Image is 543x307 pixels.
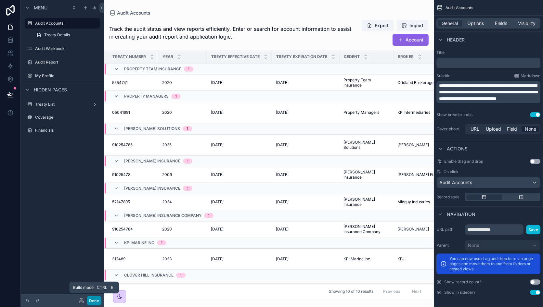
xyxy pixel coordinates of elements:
a: Property Managers [343,110,390,115]
a: [DATE] [276,227,336,232]
span: [DATE] [211,110,224,115]
span: KPI Marine Inc [124,240,154,245]
span: E [109,285,114,290]
a: [PERSON_NAME] [397,227,444,232]
span: 2009 [162,172,172,177]
span: Treaty Effective Date [211,54,260,59]
span: KP Intermediaries [397,110,430,115]
span: 52147895 [112,199,130,205]
span: Property Managers [124,94,169,99]
a: Audit Accounts [25,18,100,29]
span: Import [409,22,423,29]
a: 91025478 [112,172,154,177]
span: Hidden pages [34,87,67,93]
span: Menu [34,5,47,11]
a: [DATE] [211,227,268,232]
a: 2020 [162,227,203,232]
a: KPI Marine Inc [343,256,390,262]
a: KP Intermediaries [397,110,444,115]
a: 910254785 [112,142,154,148]
a: [PERSON_NAME] Insurance [343,170,390,180]
label: Parent [436,243,462,248]
a: Property Team Insurance [343,77,390,88]
button: None [465,240,540,251]
a: [PERSON_NAME] Solutions [343,140,390,150]
a: [DATE] [276,199,336,205]
a: 2020 [162,110,203,115]
a: 2009 [162,172,203,177]
span: [PERSON_NAME] Insurance [124,186,180,191]
label: Show record count? [444,279,481,285]
span: Property Team Insurance [124,66,181,72]
span: [DATE] [211,142,224,148]
a: Financials [25,125,100,136]
span: [PERSON_NAME] [397,142,429,148]
span: Header [447,37,465,43]
span: [DATE] [211,227,224,232]
span: 2024 [162,199,172,205]
a: [DATE] [211,199,268,205]
label: Financials [35,128,99,133]
span: 312489 [112,256,125,262]
span: [DATE] [276,142,289,148]
span: None [525,126,536,132]
span: [DATE] [211,199,224,205]
a: Treaty Details [32,30,100,40]
span: Navigation [447,211,475,218]
span: Ctrl [96,284,108,291]
a: Audit Accounts [109,10,150,16]
span: Broker [398,54,414,59]
span: Options [467,20,484,27]
span: [DATE] [276,199,289,205]
label: Show in sidebar? [444,290,475,295]
div: 1 [187,126,188,131]
a: [DATE] [211,80,268,85]
span: [DATE] [276,110,289,115]
label: Audit Report [35,60,99,65]
a: Coverage [25,112,100,123]
span: Track the audit status and view reports efficiently. Enter or search for account information to a... [109,25,353,41]
span: Fields [495,20,508,27]
button: Save [526,225,540,234]
span: Year [162,54,173,59]
span: None [468,242,479,249]
span: [PERSON_NAME] Insurance [124,159,180,164]
span: [DATE] [276,256,289,262]
a: 2020 [162,80,203,85]
a: 5554741 [112,80,154,85]
span: 2020 [162,110,172,115]
a: 2025 [162,142,203,148]
label: Record style [436,195,462,200]
a: KPJ [397,256,444,262]
a: [DATE] [276,256,336,262]
a: [DATE] [276,80,336,85]
a: 52147895 [112,199,154,205]
a: [DATE] [211,172,268,177]
span: URL [471,126,479,132]
span: [DATE] [211,80,224,85]
label: Subtitle [436,73,450,78]
span: 05041991 [112,110,130,115]
a: Midguy Industries [397,199,444,205]
span: Visibility [518,20,536,27]
span: Enable drag and drop [444,159,483,164]
span: Treaty Expiration Date [276,54,327,59]
span: General [442,20,458,27]
span: Treaty Details [44,32,70,38]
label: Audit Accounts [35,21,96,26]
span: [PERSON_NAME] Insurance [343,197,390,207]
span: Midguy Industries [397,199,430,205]
a: [DATE] [276,172,336,177]
span: On click [444,169,459,174]
label: My Profile [35,73,99,78]
span: Actions [447,146,468,152]
span: [PERSON_NAME] Insurance Company [343,224,390,234]
span: 2023 [162,256,172,262]
span: Cedent [344,54,360,59]
button: Account [393,34,429,46]
a: [DATE] [211,110,268,115]
div: 1 [161,240,162,245]
span: [DATE] [276,80,289,85]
